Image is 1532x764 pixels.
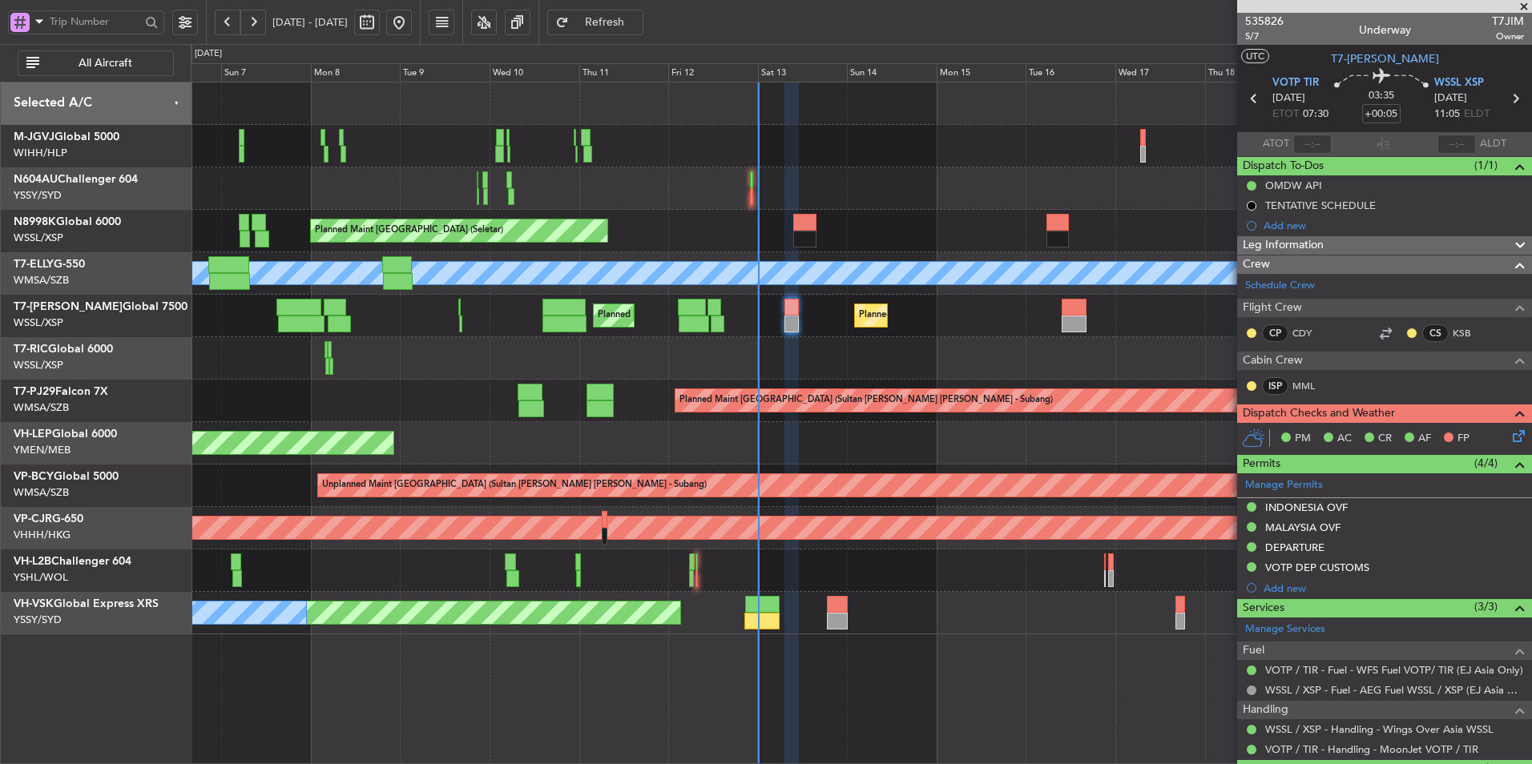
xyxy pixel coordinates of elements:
a: YSSY/SYD [14,188,62,203]
span: [DATE] [1434,90,1467,107]
span: Permits [1243,455,1280,473]
span: ELDT [1464,107,1490,123]
div: ISP [1262,377,1288,395]
span: (1/1) [1474,157,1498,174]
div: Tue 9 [400,63,490,82]
div: Tue 16 [1026,63,1115,82]
span: PM [1295,431,1311,447]
div: Planned Maint [GEOGRAPHIC_DATA] (Seletar) [859,304,1047,328]
span: (3/3) [1474,598,1498,615]
div: Wed 17 [1115,63,1205,82]
a: Manage Permits [1245,477,1323,493]
a: VH-L2BChallenger 604 [14,556,131,567]
span: VP-BCY [14,471,54,482]
div: Sun 7 [221,63,311,82]
a: WMSA/SZB [14,400,69,415]
div: [DATE] [195,47,222,61]
span: FP [1457,431,1470,447]
span: 5/7 [1245,30,1284,43]
a: YMEN/MEB [14,443,71,457]
a: N8998KGlobal 6000 [14,216,121,227]
div: CP [1262,324,1288,342]
span: 07:30 [1303,107,1328,123]
span: (4/4) [1474,455,1498,472]
span: Services [1243,599,1284,617]
a: VH-LEPGlobal 6000 [14,428,117,440]
span: Cabin Crew [1243,352,1303,370]
a: YSSY/SYD [14,613,62,627]
span: T7-PJ29 [14,386,55,397]
span: ETOT [1272,107,1299,123]
div: DEPARTURE [1265,541,1324,554]
button: Refresh [547,10,643,35]
a: VOTP / TIR - Fuel - WFS Fuel VOTP/ TIR (EJ Asia Only) [1265,663,1523,677]
span: T7-[PERSON_NAME] [14,301,123,312]
div: CS [1422,324,1449,342]
span: N8998K [14,216,56,227]
span: ATOT [1263,136,1289,152]
div: MALAYSIA OVF [1265,521,1340,534]
a: KSB [1453,326,1489,340]
span: Flight Crew [1243,299,1302,317]
div: Fri 12 [668,63,758,82]
span: ALDT [1480,136,1506,152]
div: INDONESIA OVF [1265,501,1348,514]
a: WSSL/XSP [14,358,63,372]
button: All Aircraft [18,50,174,76]
a: WSSL / XSP - Handling - Wings Over Asia WSSL [1265,722,1494,736]
span: WSSL XSP [1434,75,1484,91]
span: VH-VSK [14,598,54,609]
a: CDY [1292,326,1328,340]
div: Planned Maint [GEOGRAPHIC_DATA] (Sultan [PERSON_NAME] [PERSON_NAME] - Subang) [679,388,1053,412]
div: Mon 15 [937,63,1026,82]
span: Leg Information [1243,236,1324,255]
div: Wed 10 [490,63,579,82]
div: Thu 18 [1205,63,1295,82]
span: Dispatch Checks and Weather [1243,404,1395,423]
a: T7-PJ29Falcon 7X [14,386,108,397]
span: T7-ELLY [14,259,54,270]
input: Trip Number [50,10,140,34]
span: T7-RIC [14,344,48,355]
a: WSSL/XSP [14,316,63,330]
a: VP-BCYGlobal 5000 [14,471,119,482]
span: M-JGVJ [14,131,54,143]
a: T7-[PERSON_NAME]Global 7500 [14,301,187,312]
div: Mon 8 [311,63,401,82]
a: VHHH/HKG [14,528,71,542]
span: T7-[PERSON_NAME] [1331,50,1439,67]
button: UTC [1241,49,1269,63]
div: OMDW API [1265,179,1322,192]
a: T7-ELLYG-550 [14,259,85,270]
div: VOTP DEP CUSTOMS [1265,561,1369,574]
div: Thu 11 [579,63,669,82]
span: N604AU [14,174,58,185]
a: Manage Services [1245,621,1325,637]
span: 03:35 [1369,88,1394,104]
a: M-JGVJGlobal 5000 [14,131,119,143]
span: Fuel [1243,641,1264,660]
span: 11:05 [1434,107,1460,123]
span: 535826 [1245,13,1284,30]
div: TENTATIVE SCHEDULE [1265,199,1376,212]
div: Add new [1264,581,1524,595]
a: VH-VSKGlobal Express XRS [14,598,159,609]
div: Underway [1359,22,1411,38]
span: VP-CJR [14,513,52,525]
span: Dispatch To-Dos [1243,157,1324,175]
span: T7JIM [1492,13,1524,30]
div: Unplanned Maint [GEOGRAPHIC_DATA] (Sultan [PERSON_NAME] [PERSON_NAME] - Subang) [322,473,707,497]
a: WSSL/XSP [14,231,63,245]
div: Planned Maint Dubai (Al Maktoum Intl) [598,304,756,328]
a: VP-CJRG-650 [14,513,83,525]
input: --:-- [1293,135,1332,154]
span: VH-LEP [14,428,52,440]
span: Crew [1243,255,1270,274]
a: WIHH/HLP [14,146,67,160]
span: [DATE] [1272,90,1305,107]
span: [DATE] - [DATE] [272,15,348,30]
a: N604AUChallenger 604 [14,174,138,185]
span: AF [1418,431,1431,447]
a: YSHL/WOL [14,570,68,585]
a: VOTP / TIR - Handling - MoonJet VOTP / TIR [1265,742,1478,756]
